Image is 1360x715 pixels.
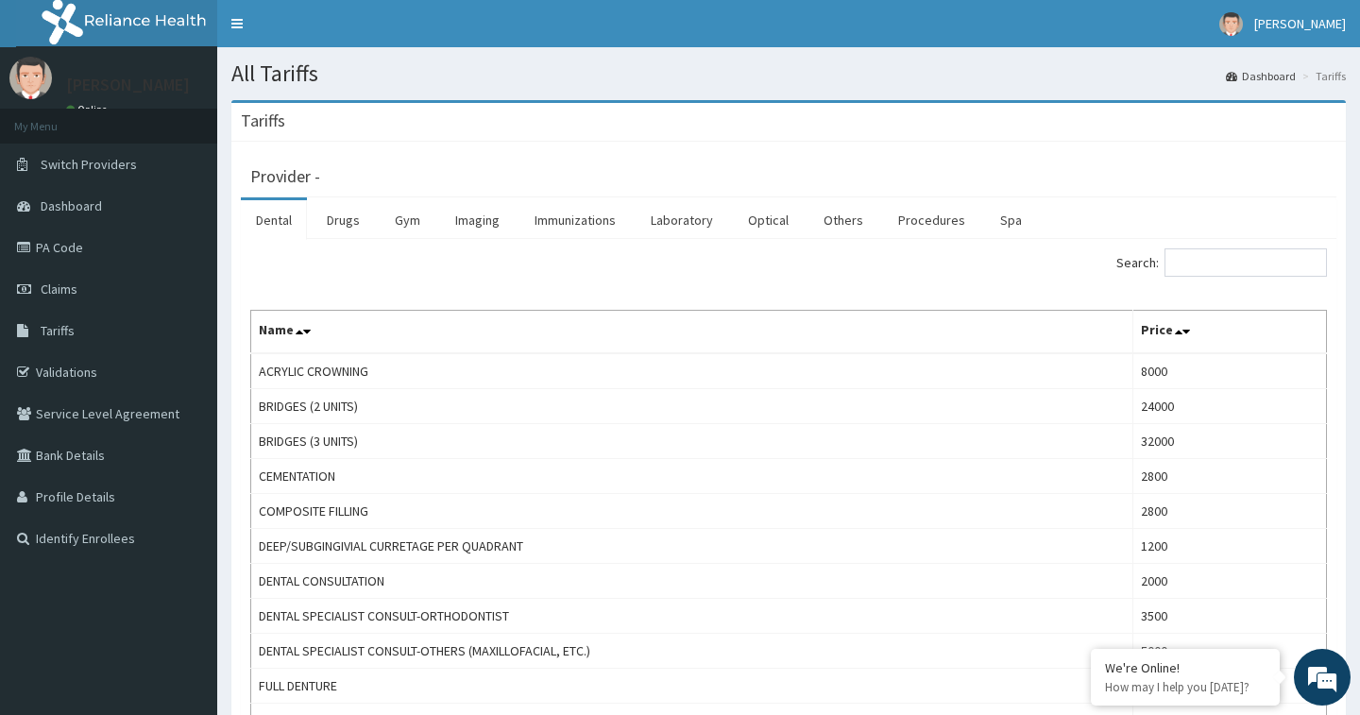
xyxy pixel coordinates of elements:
[1116,248,1327,277] label: Search:
[380,200,435,240] a: Gym
[241,112,285,129] h3: Tariffs
[1132,389,1326,424] td: 24000
[1132,599,1326,634] td: 3500
[251,599,1133,634] td: DENTAL SPECIALIST CONSULT-ORTHODONTIST
[312,200,375,240] a: Drugs
[251,529,1133,564] td: DEEP/SUBGINGIVIAL CURRETAGE PER QUADRANT
[251,424,1133,459] td: BRIDGES (3 UNITS)
[250,168,320,185] h3: Provider -
[985,200,1037,240] a: Spa
[636,200,728,240] a: Laboratory
[1105,679,1266,695] p: How may I help you today?
[251,564,1133,599] td: DENTAL CONSULTATION
[41,281,77,298] span: Claims
[1132,564,1326,599] td: 2000
[1132,311,1326,354] th: Price
[1219,12,1243,36] img: User Image
[9,57,52,99] img: User Image
[1132,494,1326,529] td: 2800
[251,389,1133,424] td: BRIDGES (2 UNITS)
[41,322,75,339] span: Tariffs
[41,197,102,214] span: Dashboard
[1226,68,1296,84] a: Dashboard
[251,311,1133,354] th: Name
[1132,459,1326,494] td: 2800
[733,200,804,240] a: Optical
[66,103,111,116] a: Online
[251,634,1133,669] td: DENTAL SPECIALIST CONSULT-OTHERS (MAXILLOFACIAL, ETC.)
[241,200,307,240] a: Dental
[1132,424,1326,459] td: 32000
[251,494,1133,529] td: COMPOSITE FILLING
[251,669,1133,704] td: FULL DENTURE
[1105,659,1266,676] div: We're Online!
[519,200,631,240] a: Immunizations
[1132,634,1326,669] td: 5000
[66,77,190,94] p: [PERSON_NAME]
[1164,248,1327,277] input: Search:
[1254,15,1346,32] span: [PERSON_NAME]
[251,353,1133,389] td: ACRYLIC CROWNING
[883,200,980,240] a: Procedures
[1132,529,1326,564] td: 1200
[1132,353,1326,389] td: 8000
[251,459,1133,494] td: CEMENTATION
[231,61,1346,86] h1: All Tariffs
[41,156,137,173] span: Switch Providers
[1298,68,1346,84] li: Tariffs
[440,200,515,240] a: Imaging
[808,200,878,240] a: Others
